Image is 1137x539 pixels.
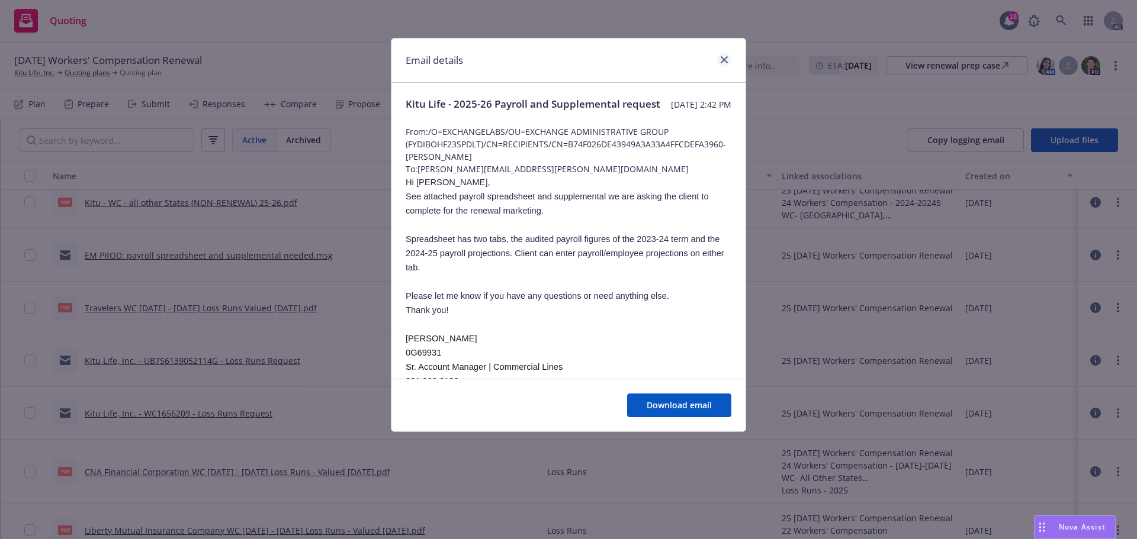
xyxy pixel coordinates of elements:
[1034,515,1116,539] button: Nova Assist
[406,97,660,111] span: Kitu Life - 2025-26 Payroll and Supplemental request
[406,177,490,187] span: Hi [PERSON_NAME],
[406,305,449,315] span: Thank you!
[1035,516,1049,538] div: Drag to move
[406,362,563,372] span: Sr. Account Manager | Commercial Lines
[406,348,441,357] span: 0G69931
[717,53,731,67] a: close
[671,98,731,111] span: [DATE] 2:42 PM
[406,234,724,272] span: Spreadsheet has two tabs, the audited payroll figures of the 2023-24 term and the 2024-25 payroll...
[406,376,459,386] span: 831.200.8189
[1059,522,1106,532] span: Nova Assist
[406,291,669,301] span: Please let me know if you have any questions or need anything else.
[406,192,709,215] span: See attached payroll spreadsheet and supplemental we are asking the client to complete for the re...
[406,334,477,343] span: [PERSON_NAME]
[406,53,463,68] h1: Email details
[627,393,731,417] button: Download email
[406,125,731,163] span: From: /O=EXCHANGELABS/OU=EXCHANGE ADMINISTRATIVE GROUP (FYDIBOHF23SPDLT)/CN=RECIPIENTS/CN=B74F026...
[406,163,731,175] span: To: [PERSON_NAME][EMAIL_ADDRESS][PERSON_NAME][DOMAIN_NAME]
[647,399,712,411] span: Download email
